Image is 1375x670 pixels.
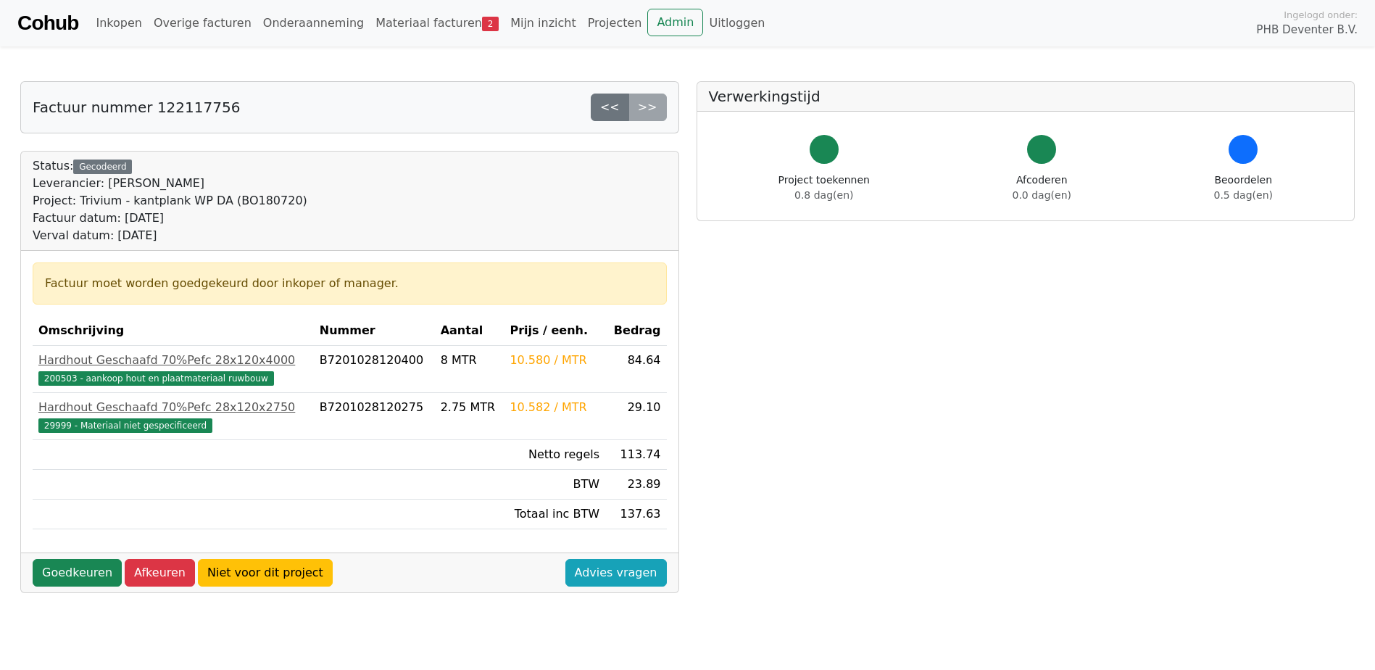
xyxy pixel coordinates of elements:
[198,559,333,587] a: Niet voor dit project
[482,17,499,31] span: 2
[591,94,629,121] a: <<
[33,316,314,346] th: Omschrijving
[370,9,504,38] a: Materiaal facturen2
[33,192,307,210] div: Project: Trivium - kantplank WP DA (BO180720)
[33,559,122,587] a: Goedkeuren
[582,9,648,38] a: Projecten
[794,189,853,201] span: 0.8 dag(en)
[504,9,582,38] a: Mijn inzicht
[647,9,703,36] a: Admin
[38,399,308,434] a: Hardhout Geschaafd 70%Pefc 28x120x275029999 - Materiaal niet gespecificeerd
[1013,189,1071,201] span: 0.0 dag(en)
[441,399,499,416] div: 2.75 MTR
[33,175,307,192] div: Leverancier: [PERSON_NAME]
[38,352,308,369] div: Hardhout Geschaafd 70%Pefc 28x120x4000
[605,440,666,470] td: 113.74
[435,316,504,346] th: Aantal
[441,352,499,369] div: 8 MTR
[565,559,667,587] a: Advies vragen
[33,99,240,116] h5: Factuur nummer 122117756
[504,470,605,500] td: BTW
[504,316,605,346] th: Prijs / eenh.
[38,399,308,416] div: Hardhout Geschaafd 70%Pefc 28x120x2750
[1284,8,1358,22] span: Ingelogd onder:
[709,88,1343,105] h5: Verwerkingstijd
[605,346,666,393] td: 84.64
[504,440,605,470] td: Netto regels
[33,157,307,244] div: Status:
[703,9,770,38] a: Uitloggen
[1013,173,1071,203] div: Afcoderen
[38,418,212,433] span: 29999 - Materiaal niet gespecificeerd
[1214,173,1273,203] div: Beoordelen
[504,500,605,529] td: Totaal inc BTW
[125,559,195,587] a: Afkeuren
[90,9,147,38] a: Inkopen
[605,470,666,500] td: 23.89
[33,210,307,227] div: Factuur datum: [DATE]
[33,227,307,244] div: Verval datum: [DATE]
[314,316,435,346] th: Nummer
[1256,22,1358,38] span: PHB Deventer B.V.
[73,160,132,174] div: Gecodeerd
[1214,189,1273,201] span: 0.5 dag(en)
[510,352,599,369] div: 10.580 / MTR
[257,9,370,38] a: Onderaanneming
[314,346,435,393] td: B7201028120400
[45,275,655,292] div: Factuur moet worden goedgekeurd door inkoper of manager.
[38,352,308,386] a: Hardhout Geschaafd 70%Pefc 28x120x4000200503 - aankoop hout en plaatmateriaal ruwbouw
[17,6,78,41] a: Cohub
[314,393,435,440] td: B7201028120275
[38,371,274,386] span: 200503 - aankoop hout en plaatmateriaal ruwbouw
[605,316,666,346] th: Bedrag
[605,500,666,529] td: 137.63
[510,399,599,416] div: 10.582 / MTR
[605,393,666,440] td: 29.10
[148,9,257,38] a: Overige facturen
[778,173,870,203] div: Project toekennen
